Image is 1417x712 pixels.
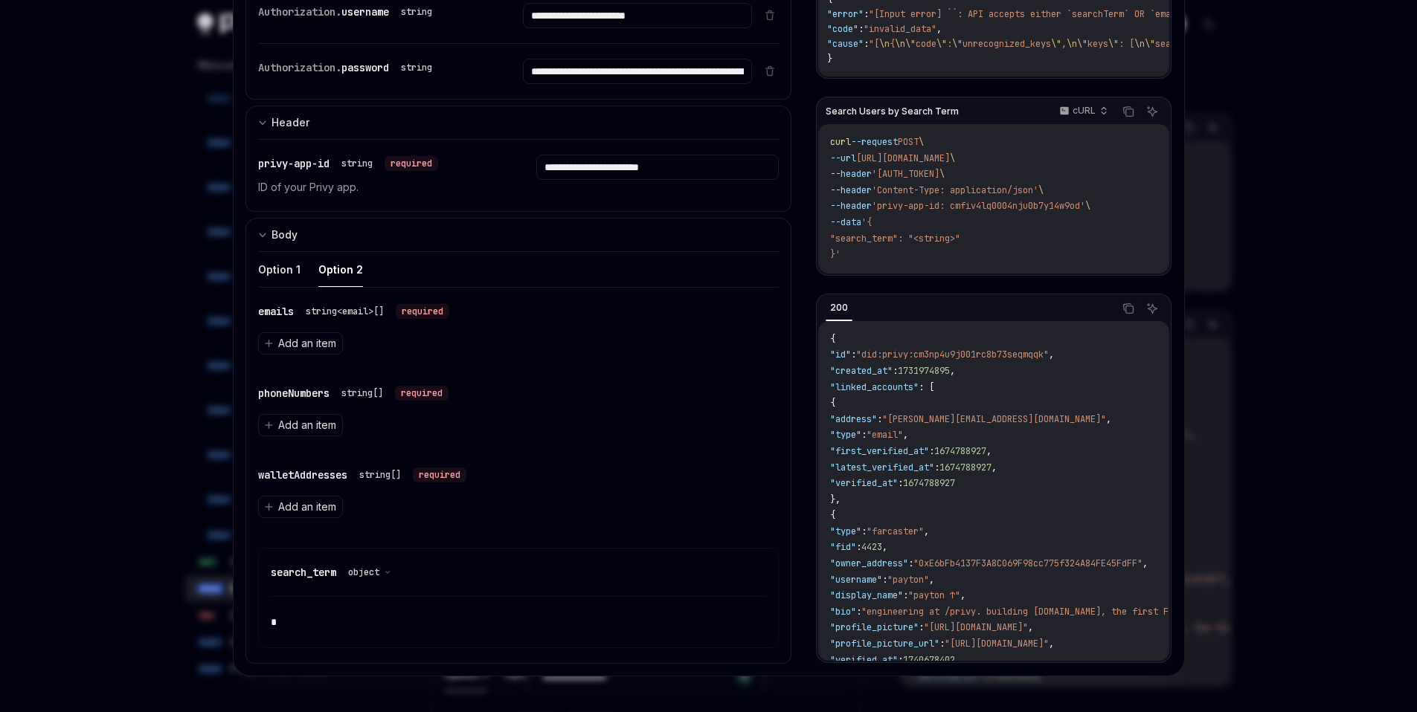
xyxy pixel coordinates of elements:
[936,23,942,35] span: ,
[258,305,294,318] span: emails
[898,136,919,148] span: POST
[830,638,939,650] span: "profile_picture_url"
[830,621,919,633] span: "profile_picture"
[830,397,835,409] span: {
[827,23,858,35] span: "code"
[258,386,330,400] span: phoneNumbers
[913,557,1143,569] span: "0xE6bFb4137F3A8C069F98cc775f324A84FE45FdFF"
[278,336,336,351] span: Add an item
[882,541,887,553] span: ,
[830,168,872,180] span: --header
[869,38,879,50] span: "[
[258,252,301,287] button: Option 1
[856,541,861,553] span: :
[271,114,309,132] div: Header
[924,621,1028,633] span: "[URL][DOMAIN_NAME]"
[830,429,861,441] span: "type"
[934,462,939,473] span: :
[826,299,852,317] div: 200
[258,468,347,482] span: walletAddresses
[903,654,955,666] span: 1740678402
[1108,38,1119,50] span: \"
[258,332,343,355] button: Add an item
[271,563,397,581] div: search_term
[341,61,389,74] span: password
[258,59,438,77] div: Authorization.password
[341,5,389,19] span: username
[258,496,343,518] button: Add an item
[1085,200,1090,212] span: \
[830,445,929,457] span: "first_verified_at"
[939,638,945,650] span: :
[898,365,950,377] span: 1731974895
[258,155,438,172] div: privy-app-id
[271,226,298,244] div: Body
[851,136,898,148] span: --request
[882,574,887,586] span: :
[1073,105,1096,117] p: cURL
[864,23,936,35] span: "invalid_data"
[830,606,856,618] span: "bio"
[1049,638,1054,650] span: ,
[893,365,898,377] span: :
[908,589,960,601] span: "payton ↑"
[830,381,919,393] span: "linked_accounts"
[827,53,832,65] span: }
[258,5,341,19] span: Authorization.
[1155,38,1212,50] span: search_term
[826,106,959,117] span: Search Users by Search Term
[348,566,379,578] span: object
[413,467,466,482] div: required
[1038,184,1044,196] span: \
[1061,38,1067,50] span: ,
[890,38,895,50] span: {
[258,61,341,74] span: Authorization.
[830,525,861,537] span: "type"
[1028,621,1033,633] span: ,
[945,638,1049,650] span: "[URL][DOMAIN_NAME]"
[830,413,877,425] span: "address"
[1049,349,1054,360] span: ,
[861,429,867,441] span: :
[929,445,934,457] span: :
[1143,102,1162,121] button: Ask AI
[830,333,835,345] span: {
[1106,413,1111,425] span: ,
[830,589,903,601] span: "display_name"
[1119,102,1138,121] button: Copy the contents from the code block
[879,38,890,50] span: \n
[856,606,861,618] span: :
[952,38,963,50] span: \"
[864,8,869,20] span: :
[830,462,934,473] span: "latest_verified_at"
[830,233,960,245] span: "search_term": "<string>"
[827,8,864,20] span: "error"
[861,216,872,228] span: '{
[947,38,952,50] span: :
[278,418,336,433] span: Add an item
[856,152,950,164] span: [URL][DOMAIN_NAME]
[955,654,960,666] span: ,
[872,184,1038,196] span: 'Content-Type: application/json'
[1119,299,1138,318] button: Copy the contents from the code block
[895,38,905,50] span: \n
[939,462,992,473] span: 1674788927
[916,38,936,50] span: code
[830,365,893,377] span: "created_at"
[936,38,947,50] span: \"
[830,216,861,228] span: --data
[919,621,924,633] span: :
[919,136,924,148] span: \
[830,248,841,260] span: }'
[245,218,792,251] button: expand input section
[830,557,908,569] span: "owner_address"
[905,38,916,50] span: \"
[1051,38,1061,50] span: \"
[1051,99,1114,124] button: cURL
[830,574,882,586] span: "username"
[898,477,903,489] span: :
[830,200,872,212] span: --header
[830,509,835,521] span: {
[258,414,343,436] button: Add an item
[861,541,882,553] span: 4423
